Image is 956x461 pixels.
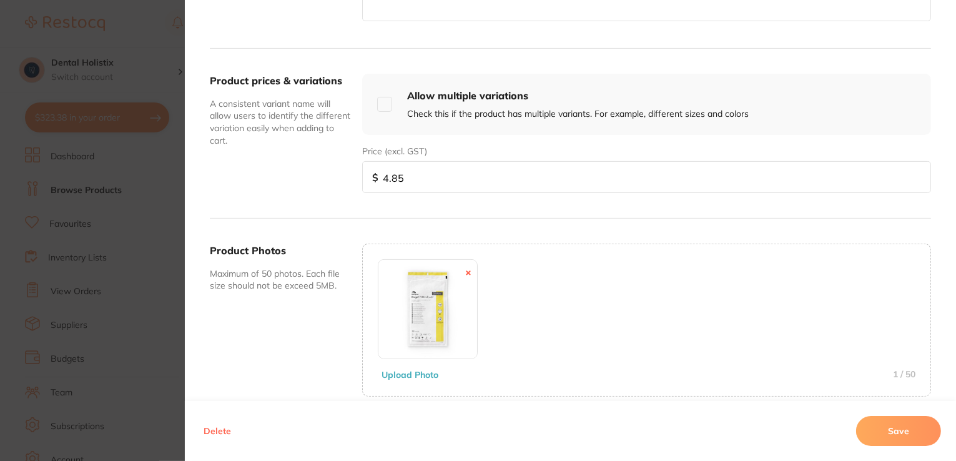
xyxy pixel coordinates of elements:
[378,369,442,380] button: Upload Photo
[210,74,342,87] label: Product prices & variations
[210,244,286,257] label: Product Photos
[856,416,941,446] button: Save
[378,260,477,359] img: Supplier Photo
[210,268,352,292] p: Maximum of 50 photos. Each file size should not be exceed 5MB.
[407,89,749,102] h4: Allow multiple variations
[210,98,352,147] p: A consistent variant name will allow users to identify the different variation easily when adding...
[407,108,749,121] p: Check this if the product has multiple variants. For example, different sizes and colors
[893,369,915,380] span: 1 / 50
[200,416,235,446] button: Delete
[372,172,378,183] span: $
[362,146,427,156] label: Price (excl. GST)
